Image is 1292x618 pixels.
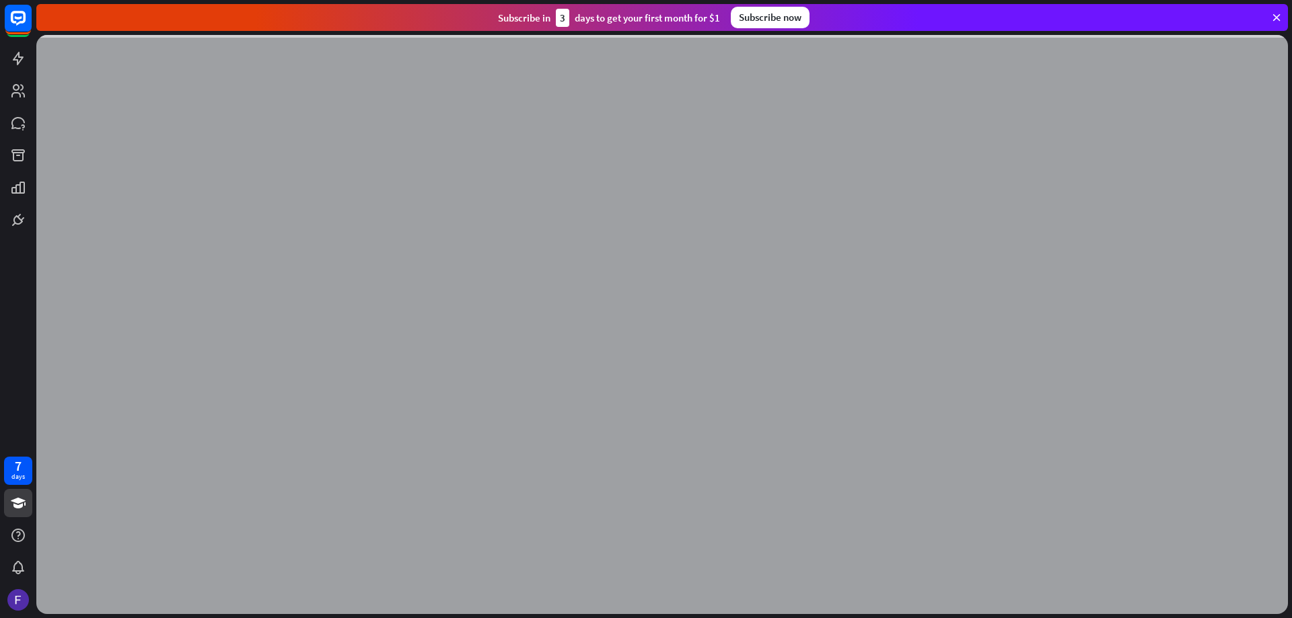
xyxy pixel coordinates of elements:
div: Subscribe now [731,7,810,28]
div: 3 [556,9,569,27]
div: days [11,472,25,481]
div: Subscribe in days to get your first month for $1 [498,9,720,27]
a: 7 days [4,457,32,485]
div: 7 [15,460,22,472]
